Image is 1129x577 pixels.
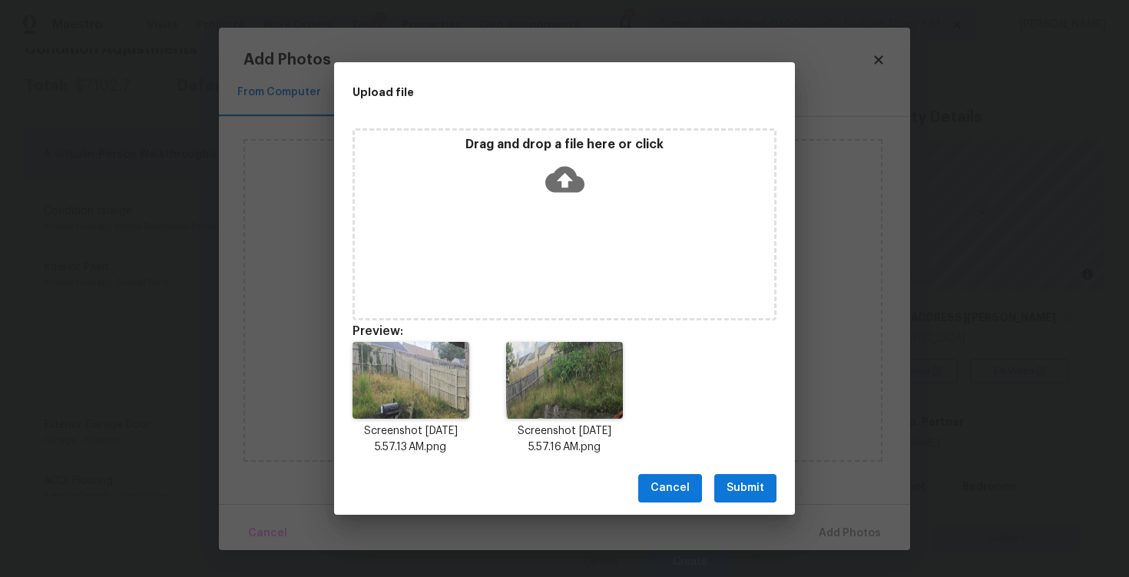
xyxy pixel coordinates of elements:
img: D4JD6hlQVJXuAAAAAElFTkSuQmCC [353,342,469,419]
p: Drag and drop a file here or click [355,137,774,153]
button: Cancel [638,474,702,502]
span: Submit [727,479,764,498]
p: Screenshot [DATE] 5.57.13 AM.png [353,423,469,456]
h2: Upload file [353,84,707,101]
p: Screenshot [DATE] 5.57.16 AM.png [506,423,623,456]
span: Cancel [651,479,690,498]
img: 5uWQNlpnEtiAAAAAElFTkSuQmCC [506,342,623,419]
button: Submit [714,474,776,502]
